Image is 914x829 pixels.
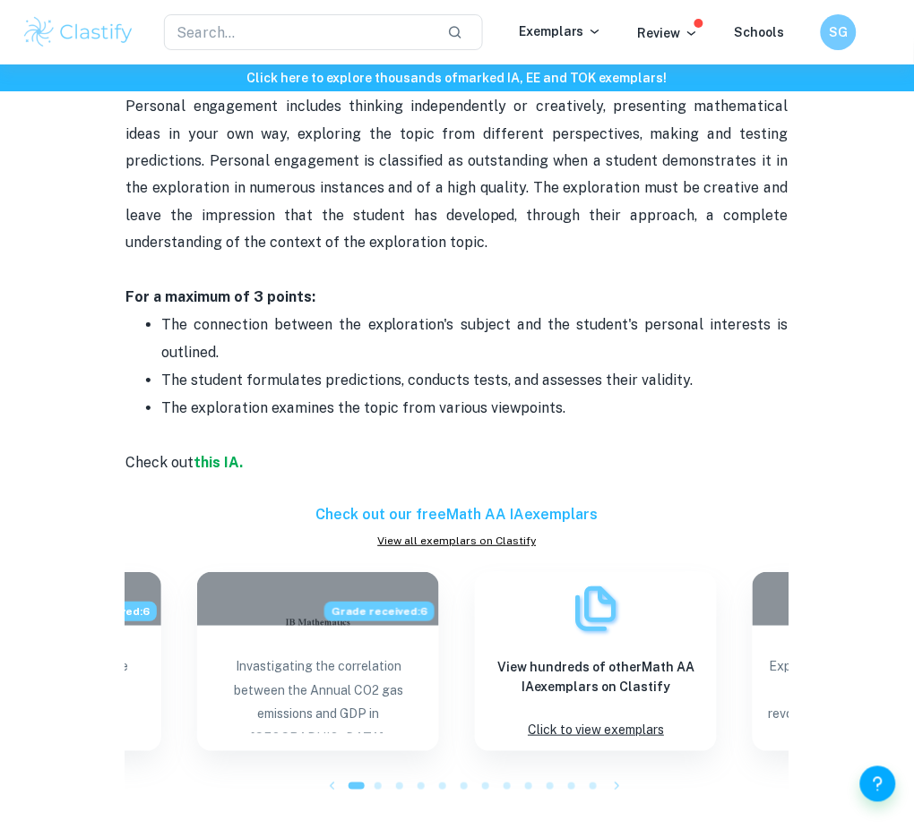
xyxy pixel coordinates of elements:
input: Search... [164,14,433,50]
h6: Click here to explore thousands of marked IA, EE and TOK exemplars ! [4,68,910,88]
span: Check out [125,454,194,471]
a: View all exemplars on Clastify [125,533,788,549]
span: The exploration examines the topic from various viewpoints. [161,399,565,416]
img: Clastify logo [22,14,135,50]
a: ExemplarsView hundreds of otherMath AA IAexemplars on ClastifyClick to view exemplars [475,572,717,751]
span: The student formulates predictions, conducts tests, and assesses their validity. [161,372,693,389]
span: Grade received: 6 [324,602,435,621]
p: Exemplars [519,21,602,41]
p: Review [638,23,699,43]
span: Personal engagement includes thinking independently or creatively, presenting mathematical ideas ... [125,98,791,251]
a: Schools [735,25,785,39]
p: Click to view exemplars [528,718,664,742]
h6: Check out our free Math AA IA exemplars [125,504,788,526]
strong: For a maximum of 3 points: [125,288,315,305]
h6: View hundreds of other Math AA IA exemplars on Clastify [489,657,703,697]
h6: SG [829,22,849,42]
span: The connection between the exploration's subject and the student's personal interests is outlined. [161,316,791,360]
img: Exemplars [569,582,623,636]
button: SG [821,14,857,50]
a: Blog exemplar: Invastigating the correlation between thGrade received:6Invastigating the correlat... [197,572,439,751]
p: Invastigating the correlation between the Annual CO2 gas emissions and GDP in [GEOGRAPHIC_DATA], ... [211,654,425,733]
a: this IA. [194,454,243,471]
button: Help and Feedback [860,766,896,802]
